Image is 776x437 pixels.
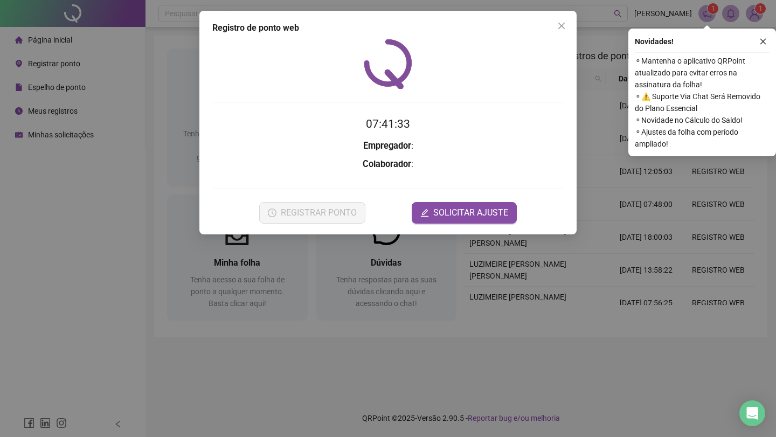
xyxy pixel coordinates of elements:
[635,126,770,150] span: ⚬ Ajustes da folha com período ampliado!
[635,36,674,47] span: Novidades !
[259,202,365,224] button: REGISTRAR PONTO
[212,139,564,153] h3: :
[635,91,770,114] span: ⚬ ⚠️ Suporte Via Chat Será Removido do Plano Essencial
[635,114,770,126] span: ⚬ Novidade no Cálculo do Saldo!
[553,17,570,34] button: Close
[412,202,517,224] button: editSOLICITAR AJUSTE
[635,55,770,91] span: ⚬ Mantenha o aplicativo QRPoint atualizado para evitar erros na assinatura da folha!
[366,117,410,130] time: 07:41:33
[420,209,429,217] span: edit
[759,38,767,45] span: close
[739,400,765,426] div: Open Intercom Messenger
[364,39,412,89] img: QRPoint
[212,157,564,171] h3: :
[363,141,411,151] strong: Empregador
[212,22,564,34] div: Registro de ponto web
[363,159,411,169] strong: Colaborador
[557,22,566,30] span: close
[433,206,508,219] span: SOLICITAR AJUSTE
